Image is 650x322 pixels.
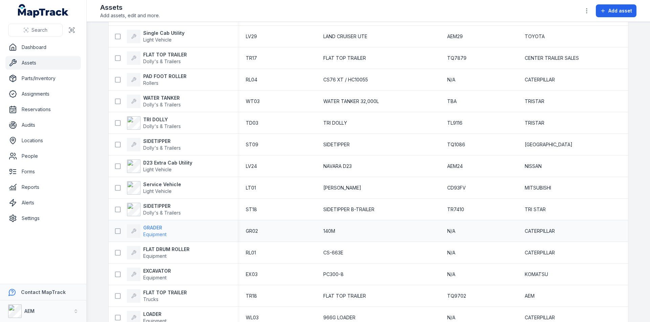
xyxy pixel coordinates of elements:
button: Add asset [596,4,636,17]
span: Dolly's & Trailers [143,210,181,216]
a: Parts/Inventory [5,72,81,85]
a: Alerts [5,196,81,209]
span: TRI STAR [525,206,546,213]
strong: Single Cab Utility [143,30,185,36]
strong: GRADER [143,224,167,231]
span: EX03 [246,271,258,278]
a: TRI DOLLYDolly's & Trailers [127,116,181,130]
strong: D23 Extra Cab Utility [143,159,192,166]
span: AEM24 [447,163,463,170]
span: N/A [447,271,455,278]
span: Add asset [608,7,632,14]
span: LV24 [246,163,257,170]
span: Dolly's & Trailers [143,58,181,64]
span: CATERPILLAR [525,314,555,321]
span: 966G LOADER [323,314,355,321]
span: CATERPILLAR [525,228,555,234]
strong: FLAT DRUM ROLLER [143,246,190,253]
span: NAVARA D23 [323,163,352,170]
span: CS76 XT / HC10055 [323,76,368,83]
a: MapTrack [18,4,69,18]
span: TQ7879 [447,55,467,61]
a: Single Cab UtilityLight Vehicle [127,30,185,43]
span: TL9116 [447,120,462,126]
span: TR18 [246,293,257,299]
span: TD03 [246,120,258,126]
a: Reports [5,180,81,194]
strong: SIDETIPPER [143,203,181,209]
a: FLAT DRUM ROLLEREquipment [127,246,190,259]
a: PAD FOOT ROLLERRollers [127,73,187,86]
span: Dolly's & Trailers [143,102,181,107]
span: Equipment [143,275,167,280]
span: Dolly's & Trailers [143,145,181,151]
span: N/A [447,314,455,321]
span: AEM29 [447,33,463,40]
span: LV29 [246,33,257,40]
span: LT01 [246,184,256,191]
span: WL03 [246,314,259,321]
a: Forms [5,165,81,178]
span: CATERPILLAR [525,249,555,256]
span: FLAT TOP TRAILER [323,55,366,61]
a: Service VehicleLight Vehicle [127,181,181,195]
span: CD93FV [447,184,466,191]
span: N/A [447,228,455,234]
span: Trucks [143,296,158,302]
span: WATER TANKER 32,000L [323,98,379,105]
span: Equipment [143,253,167,259]
span: TRI DOLLY [323,120,347,126]
a: Assignments [5,87,81,101]
span: Light Vehicle [143,188,172,194]
span: Equipment [143,231,167,237]
a: Locations [5,134,81,147]
span: Light Vehicle [143,167,172,172]
span: Search [31,27,47,33]
span: TQ1086 [447,141,465,148]
span: FLAT TOP TRAILER [323,293,366,299]
strong: Service Vehicle [143,181,181,188]
span: PC300-8 [323,271,344,278]
a: SIDETIPPERDolly's & Trailers [127,203,181,216]
span: KOMATSU [525,271,548,278]
span: TR17 [246,55,257,61]
span: TBA [447,98,457,105]
strong: WATER TANKER [143,95,181,101]
span: TR7410 [447,206,464,213]
span: RL01 [246,249,256,256]
a: D23 Extra Cab UtilityLight Vehicle [127,159,192,173]
a: WATER TANKERDolly's & Trailers [127,95,181,108]
span: ST09 [246,141,258,148]
strong: EXCAVATOR [143,268,171,274]
strong: TRI DOLLY [143,116,181,123]
a: Dashboard [5,41,81,54]
a: FLAT TOP TRAILERDolly's & Trailers [127,51,187,65]
span: TOYOTA [525,33,545,40]
span: Light Vehicle [143,37,172,43]
span: 140M [323,228,335,234]
span: GR02 [246,228,258,234]
strong: Contact MapTrack [21,289,66,295]
a: SIDETIPPERDolly's & Trailers [127,138,181,151]
span: N/A [447,249,455,256]
span: [GEOGRAPHIC_DATA] [525,141,572,148]
span: RL04 [246,76,257,83]
a: Settings [5,212,81,225]
strong: FLAT TOP TRAILER [143,51,187,58]
span: TRISTAR [525,98,544,105]
span: SIDETIPPER [323,141,350,148]
strong: SIDETIPPER [143,138,181,145]
span: TQ9702 [447,293,466,299]
span: CATERPILLAR [525,76,555,83]
strong: AEM [24,308,35,314]
span: TRISTAR [525,120,544,126]
a: EXCAVATOREquipment [127,268,171,281]
strong: FLAT TOP TRAILER [143,289,187,296]
span: [PERSON_NAME] [323,184,361,191]
span: Dolly's & Trailers [143,123,181,129]
span: N/A [447,76,455,83]
h2: Assets [100,3,160,12]
span: SIDETIPPER B-TRAILER [323,206,374,213]
span: AEM [525,293,535,299]
span: Rollers [143,80,158,86]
